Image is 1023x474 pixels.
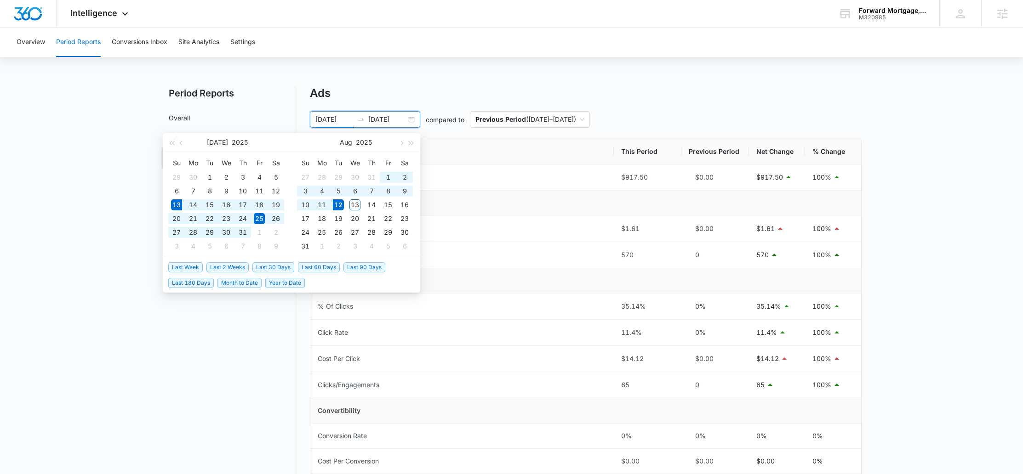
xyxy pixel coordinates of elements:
[204,186,215,197] div: 8
[383,227,394,238] div: 29
[859,14,926,21] div: account id
[349,186,360,197] div: 6
[221,241,232,252] div: 6
[621,172,674,182] div: $917.50
[347,226,363,239] td: 2025-08-27
[297,198,314,212] td: 2025-08-10
[330,226,347,239] td: 2025-08-26
[56,28,101,57] button: Period Reports
[24,24,101,31] div: Domain: [DOMAIN_NAME]
[366,186,377,197] div: 7
[689,250,742,260] div: 0
[237,199,248,210] div: 17
[201,226,218,239] td: 2025-07-29
[218,239,234,253] td: 2025-08-06
[251,198,268,212] td: 2025-07-18
[201,184,218,198] td: 2025-07-08
[812,327,831,338] p: 100%
[316,172,327,183] div: 28
[621,354,674,364] div: $14.12
[426,115,464,124] p: compared to
[756,431,767,441] p: 0%
[314,212,330,226] td: 2025-08-18
[171,186,182,197] div: 6
[207,133,228,152] button: [DATE]
[218,156,234,170] th: We
[178,28,219,57] button: Site Analytics
[347,212,363,226] td: 2025-08-20
[396,226,413,239] td: 2025-08-30
[168,156,185,170] th: Su
[363,170,380,184] td: 2025-07-31
[185,184,201,198] td: 2025-07-07
[268,198,284,212] td: 2025-07-19
[621,380,674,390] div: 65
[396,170,413,184] td: 2025-08-02
[254,186,265,197] div: 11
[102,54,155,60] div: Keywords by Traffic
[380,170,396,184] td: 2025-08-01
[270,186,281,197] div: 12
[169,113,190,123] a: Overall
[812,250,831,260] p: 100%
[26,15,45,22] div: v 4.0.25
[171,241,182,252] div: 3
[314,156,330,170] th: Mo
[188,213,199,224] div: 21
[314,170,330,184] td: 2025-07-28
[349,241,360,252] div: 3
[300,227,311,238] div: 24
[298,262,340,272] span: Last 60 Days
[204,172,215,183] div: 1
[621,456,674,466] div: $0.00
[812,301,831,311] p: 100%
[689,301,742,311] div: 0%
[270,227,281,238] div: 2
[254,241,265,252] div: 8
[237,172,248,183] div: 3
[300,172,311,183] div: 27
[333,172,344,183] div: 29
[756,301,781,311] p: 35.14%
[297,184,314,198] td: 2025-08-03
[218,170,234,184] td: 2025-07-02
[318,380,379,390] div: Clicks/Engagements
[396,239,413,253] td: 2025-09-06
[347,170,363,184] td: 2025-07-30
[270,172,281,183] div: 5
[383,199,394,210] div: 15
[234,226,251,239] td: 2025-07-31
[399,172,410,183] div: 2
[112,28,167,57] button: Conversions Inbox
[330,198,347,212] td: 2025-08-12
[168,212,185,226] td: 2025-07-20
[343,262,385,272] span: Last 90 Days
[251,212,268,226] td: 2025-07-25
[15,24,22,31] img: website_grey.svg
[475,115,526,123] p: Previous Period
[363,212,380,226] td: 2025-08-21
[383,241,394,252] div: 5
[756,172,783,182] p: $917.50
[234,170,251,184] td: 2025-07-03
[300,186,311,197] div: 3
[35,54,82,60] div: Domain Overview
[689,327,742,338] div: 0%
[756,380,765,390] p: 65
[330,170,347,184] td: 2025-07-29
[234,156,251,170] th: Th
[380,198,396,212] td: 2025-08-15
[396,212,413,226] td: 2025-08-23
[234,239,251,253] td: 2025-08-07
[330,184,347,198] td: 2025-08-05
[17,28,45,57] button: Overview
[171,172,182,183] div: 29
[251,184,268,198] td: 2025-07-11
[689,431,742,441] div: 0%
[621,250,674,260] div: 570
[316,227,327,238] div: 25
[297,170,314,184] td: 2025-07-27
[749,139,805,164] th: Net Change
[204,241,215,252] div: 5
[251,156,268,170] th: Fr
